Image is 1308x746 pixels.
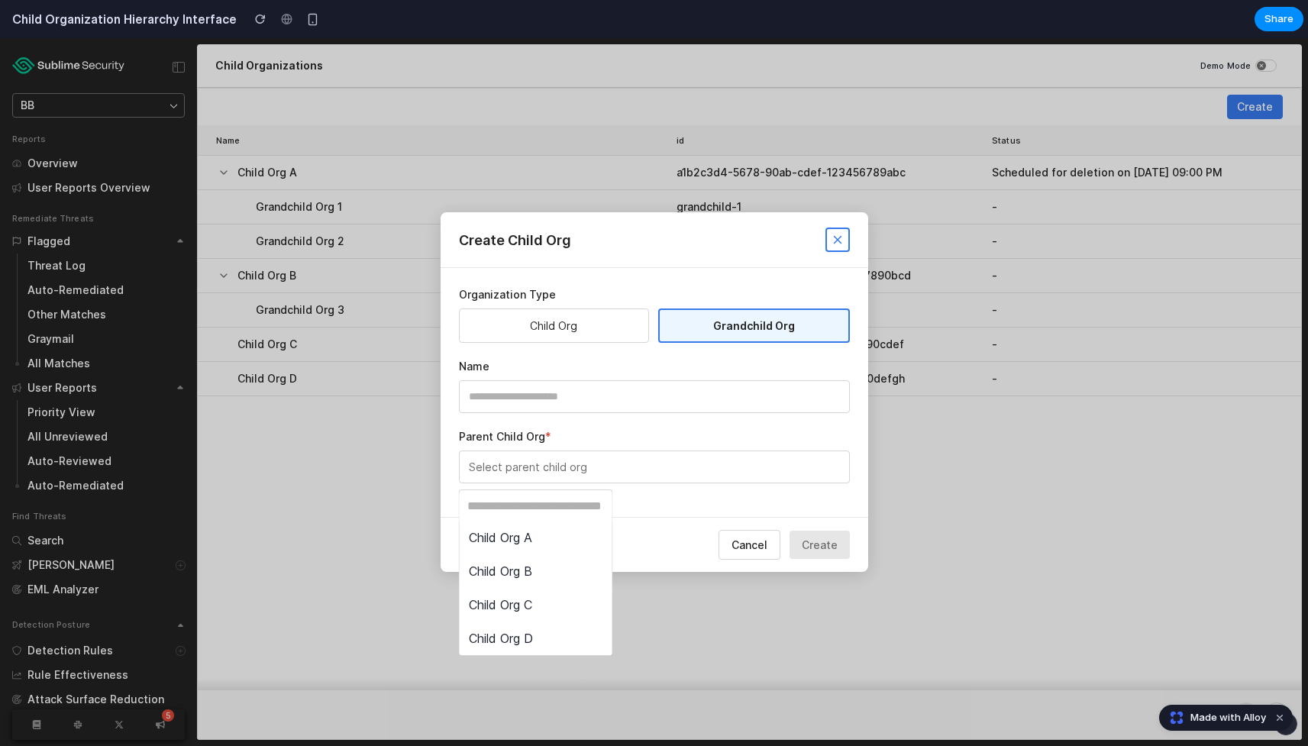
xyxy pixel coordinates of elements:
span: Share [1264,11,1293,27]
h2: Child Organization Hierarchy Interface [6,10,237,28]
button: Share [1255,7,1303,31]
span: Child Org B [469,524,532,542]
span: Child Org A [469,490,532,509]
span: Child Org C [469,557,532,576]
span: Made with Alloy [1190,710,1266,725]
span: Child Org D [469,591,533,609]
a: Made with Alloy [1160,710,1268,725]
button: Dismiss watermark [1271,709,1289,727]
